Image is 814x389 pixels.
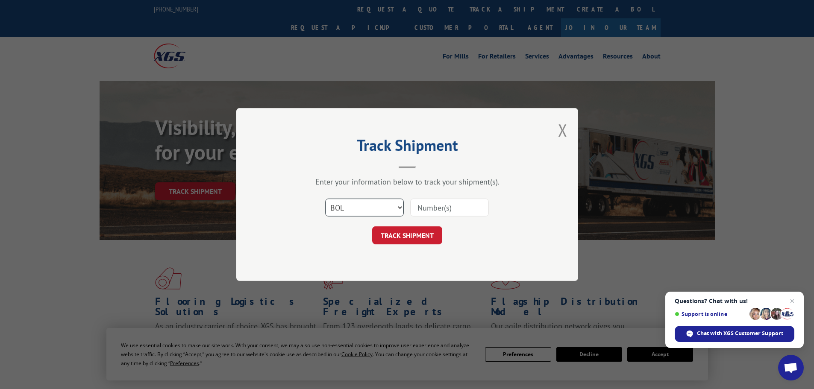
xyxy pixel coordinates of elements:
[675,326,794,342] span: Chat with XGS Customer Support
[372,226,442,244] button: TRACK SHIPMENT
[558,119,567,141] button: Close modal
[279,177,535,187] div: Enter your information below to track your shipment(s).
[279,139,535,155] h2: Track Shipment
[697,330,783,337] span: Chat with XGS Customer Support
[410,199,489,216] input: Number(s)
[675,311,746,317] span: Support is online
[675,298,794,304] span: Questions? Chat with us!
[778,355,804,380] a: Open chat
